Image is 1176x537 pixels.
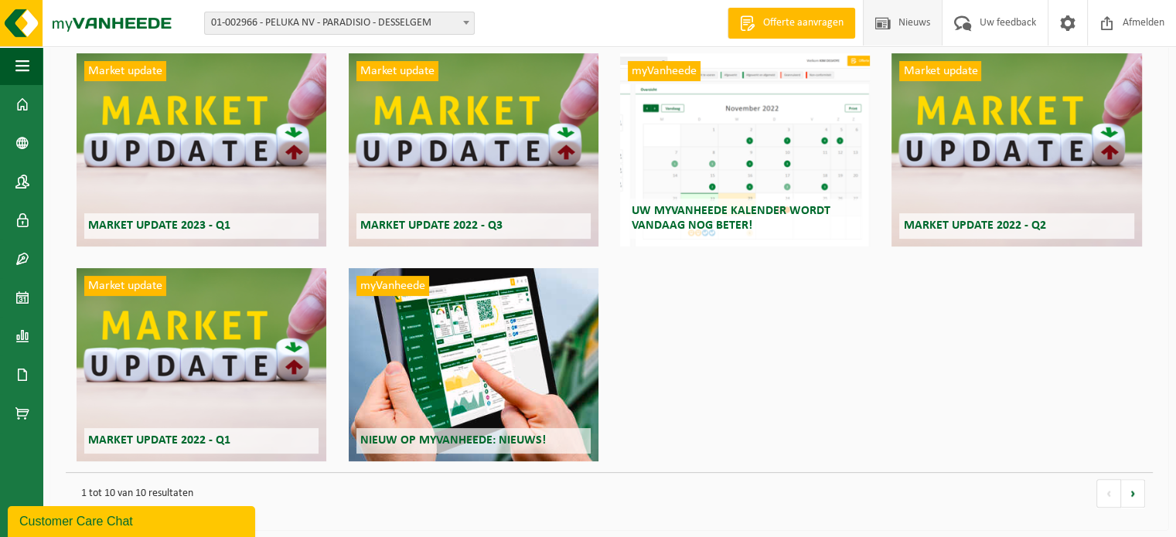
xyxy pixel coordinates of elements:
[620,53,870,246] a: myVanheede Uw myVanheede kalender wordt vandaag nog beter!
[1121,479,1145,508] a: volgende
[903,219,1045,232] span: Market update 2022 - Q2
[891,53,1141,246] a: Market update Market update 2022 - Q2
[349,268,598,461] a: myVanheede Nieuw op myVanheede: Nieuws!
[360,434,546,447] span: Nieuw op myVanheede: Nieuws!
[77,268,326,461] a: Market update Market update 2022 - Q1
[8,503,258,537] iframe: chat widget
[356,276,429,296] span: myVanheede
[73,481,1081,507] p: 1 tot 10 van 10 resultaten
[88,219,230,232] span: Market update 2023 - Q1
[899,61,981,81] span: Market update
[628,61,700,81] span: myVanheede
[84,61,166,81] span: Market update
[632,205,830,232] span: Uw myVanheede kalender wordt vandaag nog beter!
[77,53,326,246] a: Market update Market update 2023 - Q1
[349,53,598,246] a: Market update Market update 2022 - Q3
[1096,479,1121,508] a: vorige
[205,12,474,34] span: 01-002966 - PELUKA NV - PARADISIO - DESSELGEM
[759,15,847,31] span: Offerte aanvragen
[84,276,166,296] span: Market update
[204,12,475,35] span: 01-002966 - PELUKA NV - PARADISIO - DESSELGEM
[356,61,438,81] span: Market update
[728,8,855,39] a: Offerte aanvragen
[88,434,230,447] span: Market update 2022 - Q1
[360,219,503,232] span: Market update 2022 - Q3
